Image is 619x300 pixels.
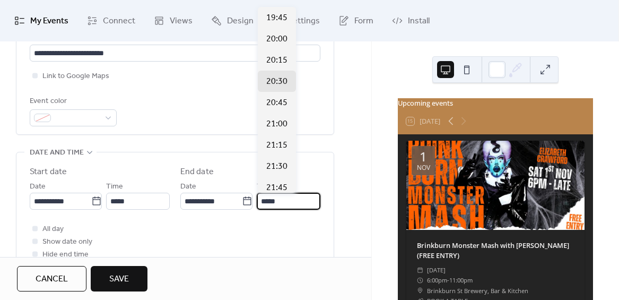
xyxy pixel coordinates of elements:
span: Design [227,13,254,30]
span: Show date only [42,236,92,248]
a: My Events [6,4,76,37]
div: Location [30,30,318,43]
div: Nov [417,165,430,171]
a: Install [384,4,438,37]
div: ​ [417,286,424,296]
span: Time [106,181,123,193]
span: 19:45 [266,12,287,24]
div: ​ [417,275,424,285]
span: 20:30 [266,75,287,88]
span: 21:00 [266,118,287,131]
span: Cancel [36,273,68,286]
button: Cancel [17,266,86,292]
a: Settings [264,4,328,37]
a: Connect [79,4,143,37]
span: [DATE] [427,265,446,275]
span: 20:45 [266,97,287,109]
div: ​ [417,265,424,275]
span: My Events [30,13,68,30]
span: Link to Google Maps [42,70,109,83]
span: Date [30,181,46,193]
span: Date [180,181,196,193]
span: Form [354,13,373,30]
span: Save [109,273,129,286]
span: 21:15 [266,139,287,152]
span: Date and time [30,147,84,159]
span: Brinkburn St Brewery, Bar & Kitchen [427,286,528,296]
span: Views [170,13,193,30]
div: Upcoming events [398,98,593,108]
a: Brinkburn Monster Mash with [PERSON_NAME] (FREE ENTRY) [417,241,569,260]
span: 21:30 [266,160,287,173]
span: 6:00pm [427,275,447,285]
div: Start date [30,166,67,178]
span: 20:15 [266,54,287,67]
a: Views [146,4,200,37]
button: Save [91,266,147,292]
span: 21:45 [266,182,287,194]
div: End date [180,166,214,178]
a: Design [203,4,261,37]
span: Hide end time [42,248,89,261]
span: 20:00 [266,33,287,46]
span: All day [42,223,64,236]
span: Settings [288,13,320,30]
span: - [447,275,449,285]
span: Time [257,181,274,193]
div: Event color [30,95,115,108]
span: Install [408,13,430,30]
div: 1 [420,150,427,163]
a: Form [330,4,381,37]
span: 11:00pm [449,275,473,285]
span: Connect [103,13,135,30]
